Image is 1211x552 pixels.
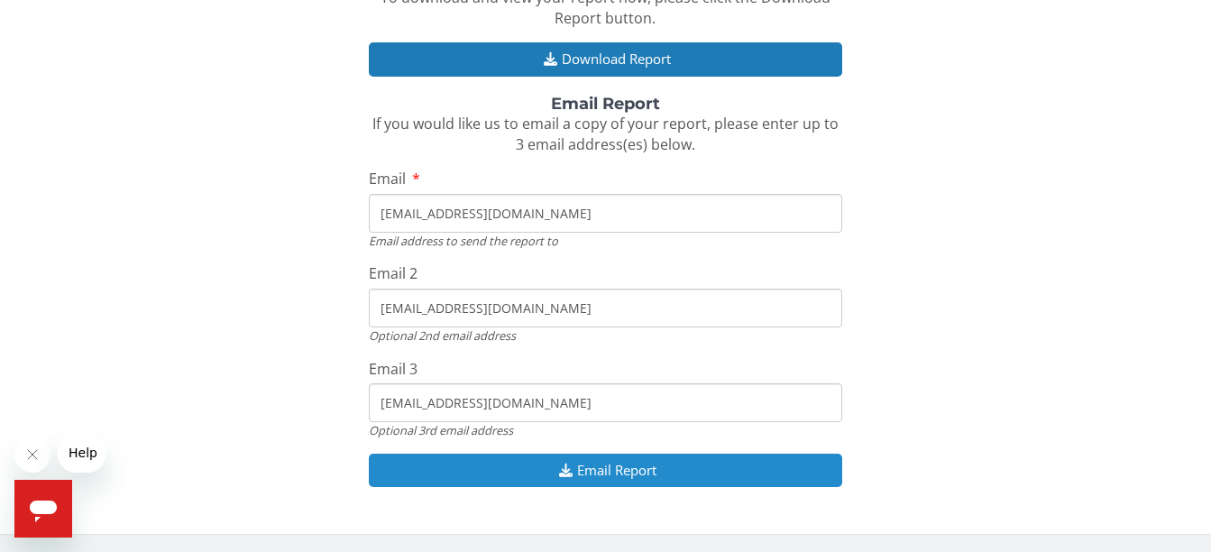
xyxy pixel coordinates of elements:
[58,433,106,473] iframe: Message from company
[551,94,660,114] strong: Email Report
[369,327,842,344] div: Optional 2nd email address
[369,263,417,283] span: Email 2
[14,480,72,538] iframe: Button to launch messaging window
[369,169,406,189] span: Email
[14,437,50,473] iframe: Close message
[369,233,842,249] div: Email address to send the report to
[369,422,842,438] div: Optional 3rd email address
[372,114,839,154] span: If you would like us to email a copy of your report, please enter up to 3 email address(es) below.
[369,454,842,487] button: Email Report
[369,42,842,76] button: Download Report
[369,359,417,379] span: Email 3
